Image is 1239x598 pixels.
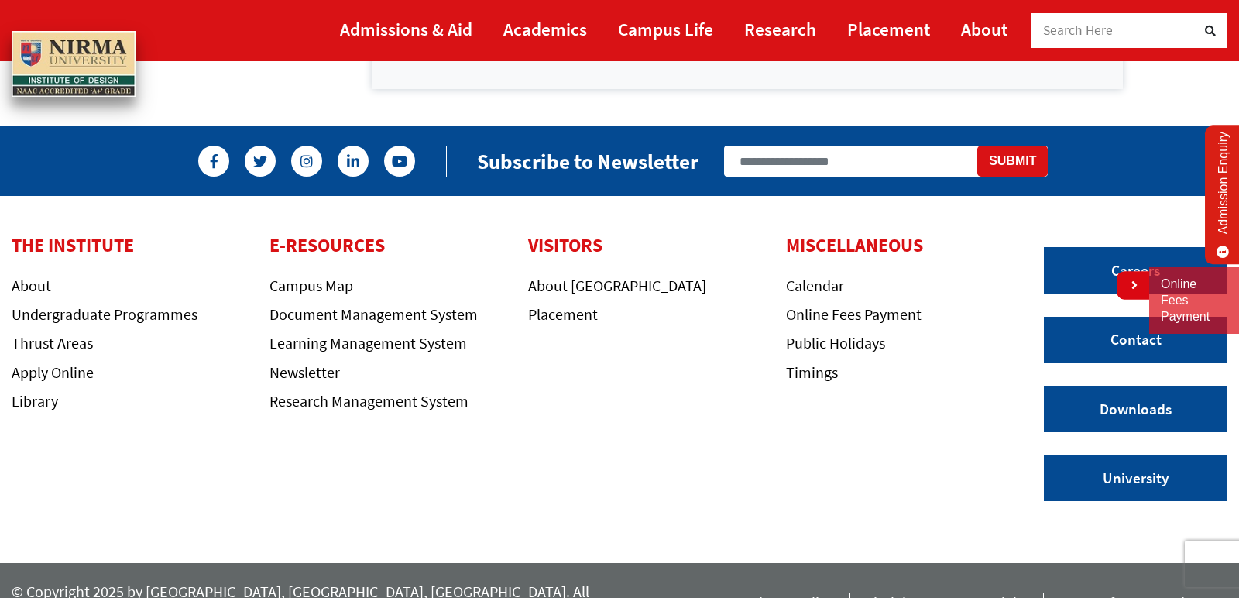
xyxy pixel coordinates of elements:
[269,391,468,411] a: Research Management System
[786,363,838,382] a: Timings
[1161,277,1227,325] a: Online Fees Payment
[340,12,472,46] a: Admissions & Aid
[1044,317,1227,363] a: Contact
[269,304,478,324] a: Document Management System
[528,276,706,295] a: About [GEOGRAPHIC_DATA]
[12,363,94,382] a: Apply Online
[961,12,1007,46] a: About
[1044,386,1227,432] a: Downloads
[1043,22,1114,39] span: Search Here
[12,333,93,352] a: Thrust Areas
[503,12,587,46] a: Academics
[528,304,598,324] a: Placement
[847,12,930,46] a: Placement
[269,276,353,295] a: Campus Map
[786,304,922,324] a: Online Fees Payment
[977,146,1048,177] button: Submit
[1044,247,1227,294] a: Careers
[269,333,467,352] a: Learning Management System
[744,12,816,46] a: Research
[477,149,698,174] h2: Subscribe to Newsletter
[12,391,58,411] a: Library
[1044,455,1227,502] a: University
[12,304,197,324] a: Undergraduate Programmes
[12,276,51,295] a: About
[618,12,713,46] a: Campus Life
[269,363,340,382] a: Newsletter
[12,31,136,98] img: main_logo
[786,276,844,295] a: Calendar
[786,333,885,352] a: Public Holidays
